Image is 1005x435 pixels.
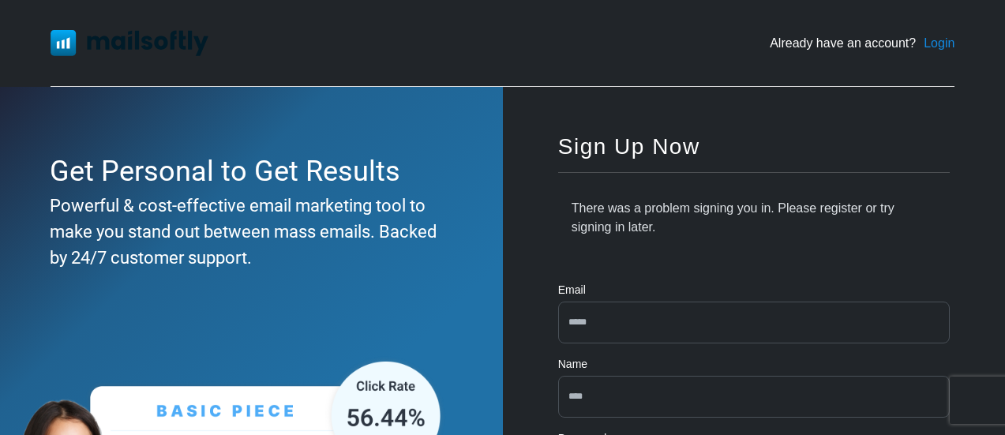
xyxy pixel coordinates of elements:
[558,282,586,298] label: Email
[50,193,445,271] div: Powerful & cost-effective email marketing tool to make you stand out between mass emails. Backed ...
[924,34,954,53] a: Login
[558,134,700,159] span: Sign Up Now
[558,356,587,373] label: Name
[770,34,954,53] div: Already have an account?
[558,186,950,250] div: There was a problem signing you in. Please register or try signing in later.
[50,150,445,193] div: Get Personal to Get Results
[51,30,208,55] img: Mailsoftly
